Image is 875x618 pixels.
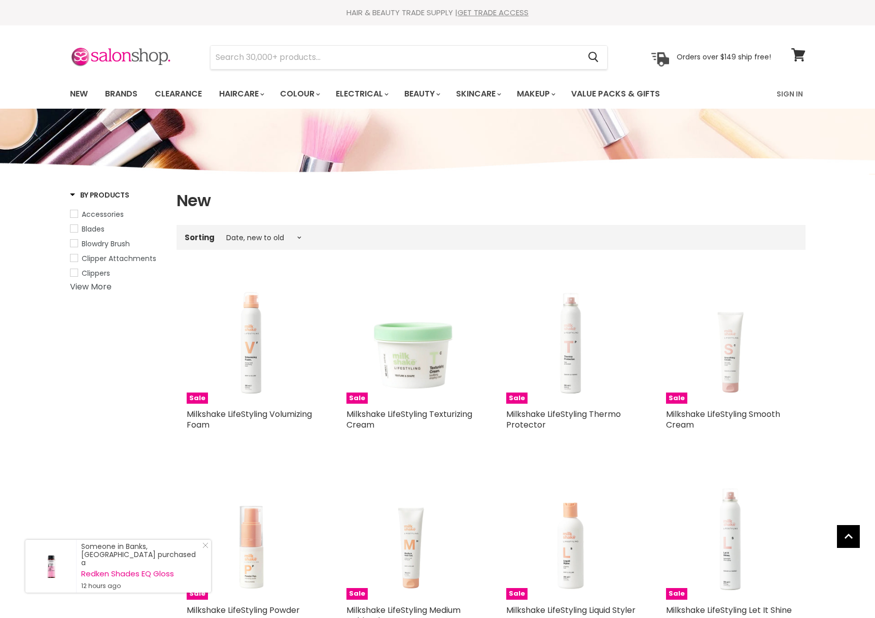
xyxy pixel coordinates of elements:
img: Milkshake LifeStyling Let It Shine [666,470,795,600]
a: Colour [272,83,326,105]
span: Sale [506,393,528,404]
a: Clearance [147,83,209,105]
a: Haircare [212,83,270,105]
a: Accessories [70,209,164,220]
a: Milkshake LifeStyling Thermo Protector Milkshake LifeStyling Thermo Protector Sale [506,274,636,404]
a: Milkshake LifeStyling Texturizing Cream Milkshake LifeStyling Texturizing Cream Sale [346,274,476,404]
img: Milkshake LifeStyling Medium Hold Gel [346,470,476,600]
a: Milkshake LifeStyling Powder Pop Milkshake LifeStyling Powder Pop Sale [187,470,316,600]
a: Clippers [70,268,164,279]
form: Product [210,45,608,70]
a: Milkshake LifeStyling Let It Shine Milkshake LifeStyling Let It Shine Sale [666,470,795,600]
img: Milkshake LifeStyling Volumizing Foam [187,274,316,404]
a: Blowdry Brush [70,238,164,249]
a: Milkshake LifeStyling Smooth Cream Milkshake LifeStyling Smooth Cream Sale [666,274,795,404]
a: Skincare [448,83,507,105]
img: Milkshake LifeStyling Smooth Cream [666,274,795,404]
a: Milkshake LifeStyling Let It Shine [666,604,792,616]
a: Value Packs & Gifts [564,83,668,105]
button: Search [580,46,607,69]
span: Sale [187,393,208,404]
h3: By Products [70,190,129,200]
span: Sale [346,588,368,600]
a: Milkshake LifeStyling Texturizing Cream [346,408,472,431]
a: Clipper Attachments [70,253,164,264]
a: Beauty [397,83,446,105]
iframe: Gorgias live chat messenger [824,570,865,608]
img: Milkshake LifeStyling Powder Pop [187,470,316,600]
div: Someone in Banks, [GEOGRAPHIC_DATA] purchased a [81,542,201,590]
img: Milkshake LifeStyling Thermo Protector [506,274,636,404]
label: Sorting [185,233,215,242]
a: Visit product page [25,540,76,593]
img: Milkshake LifeStyling Texturizing Cream [346,274,476,404]
span: Sale [346,393,368,404]
a: Milkshake LifeStyling Liquid Styler [506,604,636,616]
a: Close Notification [198,542,208,552]
span: Sale [666,393,687,404]
span: Sale [187,588,208,600]
div: HAIR & BEAUTY TRADE SUPPLY | [57,8,818,18]
a: View More [70,281,112,292]
a: Electrical [328,83,395,105]
span: Blowdry Brush [82,239,130,249]
nav: Main [57,79,818,109]
a: Sign In [771,83,809,105]
a: GET TRADE ACCESS [458,7,529,18]
ul: Main menu [62,79,719,109]
a: Milkshake LifeStyling Thermo Protector [506,408,621,431]
span: Clipper Attachments [82,253,156,264]
a: Milkshake LifeStyling Volumizing Foam Sale [187,274,316,404]
img: Milkshake LifeStyling Liquid Styler [506,470,636,600]
span: Blades [82,224,104,234]
span: Accessories [82,209,124,219]
a: Redken Shades EQ Gloss [81,570,201,578]
a: Brands [97,83,145,105]
a: Blades [70,223,164,235]
span: Sale [666,588,687,600]
svg: Close Icon [202,542,208,548]
a: Milkshake LifeStyling Medium Hold Gel Milkshake LifeStyling Medium Hold Gel Sale [346,470,476,600]
a: Milkshake LifeStyling Liquid Styler Milkshake LifeStyling Liquid Styler Sale [506,470,636,600]
span: Clippers [82,268,110,278]
p: Orders over $149 ship free! [677,52,771,61]
a: Milkshake LifeStyling Smooth Cream [666,408,780,431]
a: Makeup [509,83,562,105]
a: Milkshake LifeStyling Volumizing Foam [187,408,312,431]
span: Sale [506,588,528,600]
h1: New [177,190,806,211]
input: Search [211,46,580,69]
small: 12 hours ago [81,582,201,590]
a: New [62,83,95,105]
